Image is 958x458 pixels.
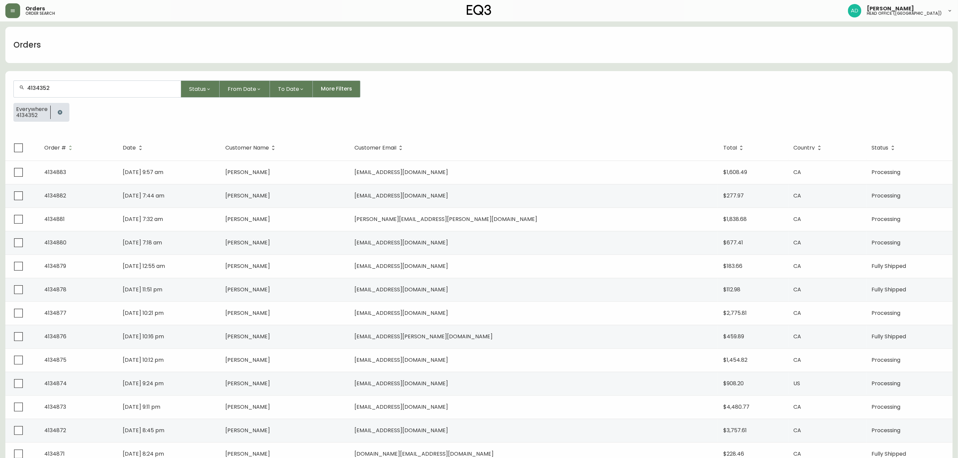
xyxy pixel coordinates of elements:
span: Status [189,85,206,93]
span: Status [872,146,889,150]
span: [PERSON_NAME] [225,309,270,317]
span: [DATE] 9:57 am [123,168,164,176]
span: Order # [44,146,66,150]
span: Orders [25,6,45,11]
button: More Filters [313,80,360,98]
span: Processing [872,380,901,387]
span: 4134877 [44,309,66,317]
span: [PERSON_NAME] [225,333,270,340]
span: [EMAIL_ADDRESS][DOMAIN_NAME] [354,403,448,411]
span: 4134871 [44,450,65,458]
span: $459.89 [723,333,744,340]
span: 4134352 [16,112,48,118]
span: [PERSON_NAME] [225,403,270,411]
span: [EMAIL_ADDRESS][DOMAIN_NAME] [354,192,448,199]
span: [DATE] 10:16 pm [123,333,164,340]
span: Processing [872,309,901,317]
span: $277.97 [723,192,744,199]
span: [PERSON_NAME] [867,6,914,11]
span: From Date [228,85,256,93]
span: More Filters [321,85,352,93]
span: CA [794,215,801,223]
span: Processing [872,215,901,223]
span: 4134883 [44,168,66,176]
span: Processing [872,426,901,434]
span: CA [794,309,801,317]
span: CA [794,286,801,293]
span: Fully Shipped [872,262,906,270]
span: CA [794,403,801,411]
span: Everywhere [16,106,48,112]
img: d8effa94dd6239b168051e3e8076aa0c [848,4,861,17]
span: [EMAIL_ADDRESS][PERSON_NAME][DOMAIN_NAME] [354,333,493,340]
span: [DATE] 7:44 am [123,192,165,199]
span: CA [794,168,801,176]
span: 4134872 [44,426,66,434]
span: [DATE] 12:55 am [123,262,165,270]
h1: Orders [13,39,41,51]
span: $4,480.77 [723,403,749,411]
span: 4134873 [44,403,66,411]
span: Customer Name [225,146,269,150]
span: [PERSON_NAME][EMAIL_ADDRESS][PERSON_NAME][DOMAIN_NAME] [354,215,537,223]
span: 4134879 [44,262,66,270]
span: [DOMAIN_NAME][EMAIL_ADDRESS][DOMAIN_NAME] [354,450,494,458]
span: [EMAIL_ADDRESS][DOMAIN_NAME] [354,286,448,293]
span: [DATE] 11:51 pm [123,286,163,293]
h5: head office ([GEOGRAPHIC_DATA]) [867,11,942,15]
span: Processing [872,239,901,246]
button: Status [181,80,220,98]
span: [PERSON_NAME] [225,286,270,293]
span: 4134880 [44,239,66,246]
span: [EMAIL_ADDRESS][DOMAIN_NAME] [354,239,448,246]
h5: order search [25,11,55,15]
span: Date [123,146,136,150]
span: [DATE] 10:21 pm [123,309,164,317]
span: $183.66 [723,262,742,270]
span: 4134881 [44,215,65,223]
span: $1,454.82 [723,356,747,364]
span: Fully Shipped [872,450,906,458]
span: $908.20 [723,380,744,387]
span: Status [872,145,897,151]
span: 4134878 [44,286,66,293]
span: Country [794,146,815,150]
span: $228.46 [723,450,744,458]
span: [PERSON_NAME] [225,450,270,458]
span: Processing [872,356,901,364]
span: Customer Email [354,145,405,151]
img: logo [467,5,492,15]
span: [PERSON_NAME] [225,426,270,434]
span: Order # [44,145,75,151]
span: [EMAIL_ADDRESS][DOMAIN_NAME] [354,168,448,176]
span: CA [794,262,801,270]
button: From Date [220,80,270,98]
span: [PERSON_NAME] [225,215,270,223]
span: CA [794,426,801,434]
span: $677.41 [723,239,743,246]
span: [DATE] 8:24 pm [123,450,164,458]
span: To Date [278,85,299,93]
span: Fully Shipped [872,333,906,340]
span: Processing [872,192,901,199]
span: $1,838.68 [723,215,747,223]
span: US [794,380,800,387]
span: [PERSON_NAME] [225,380,270,387]
span: CA [794,450,801,458]
span: Total [723,145,746,151]
span: Date [123,145,145,151]
button: To Date [270,80,313,98]
span: [PERSON_NAME] [225,262,270,270]
span: $112.98 [723,286,740,293]
span: [DATE] 7:18 am [123,239,162,246]
input: Search [27,85,175,91]
span: [EMAIL_ADDRESS][DOMAIN_NAME] [354,380,448,387]
span: [EMAIL_ADDRESS][DOMAIN_NAME] [354,426,448,434]
span: [PERSON_NAME] [225,168,270,176]
span: [EMAIL_ADDRESS][DOMAIN_NAME] [354,356,448,364]
span: [EMAIL_ADDRESS][DOMAIN_NAME] [354,262,448,270]
span: Processing [872,168,901,176]
span: Customer Email [354,146,396,150]
span: [PERSON_NAME] [225,356,270,364]
span: [DATE] 9:11 pm [123,403,161,411]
